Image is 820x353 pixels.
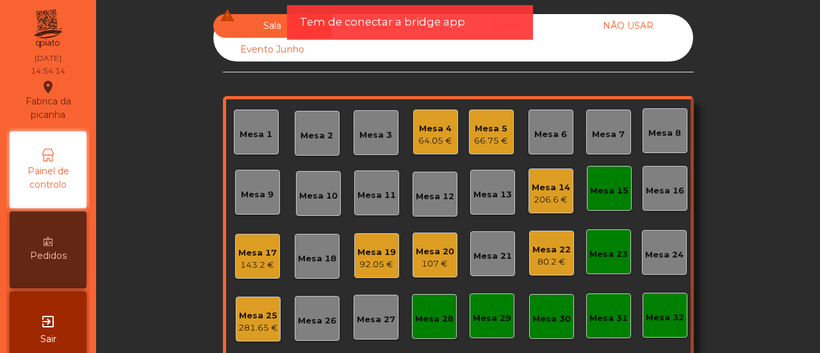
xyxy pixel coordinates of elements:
div: Mesa 25 [238,309,278,322]
div: Mesa 21 [473,250,512,263]
div: Mesa 13 [473,188,512,201]
div: Mesa 24 [645,249,684,261]
div: Mesa 12 [416,190,454,203]
div: Mesa 14 [532,181,570,194]
div: 92.05 € [357,258,396,271]
div: Mesa 5 [474,122,508,135]
div: Mesa 2 [300,129,333,142]
div: 107 € [416,258,454,270]
div: Evento Junho [213,38,332,62]
div: 80.2 € [532,256,571,268]
div: Mesa 18 [298,252,336,265]
div: Mesa 26 [298,315,336,327]
div: Mesa 30 [532,313,571,325]
div: Mesa 27 [357,313,395,326]
div: Mesa 1 [240,128,272,141]
div: 64.05 € [418,135,452,147]
span: Pedidos [30,249,67,263]
div: Mesa 32 [646,311,684,324]
div: Fabrica da picanha [10,79,86,122]
div: Mesa 16 [646,185,684,197]
div: 66.75 € [474,135,508,147]
div: Mesa 8 [648,127,681,140]
div: Mesa 15 [590,185,628,197]
div: 206.6 € [532,193,570,206]
div: Mesa 20 [416,245,454,258]
i: warning [220,8,235,23]
i: location_on [40,79,56,95]
span: Sair [40,332,56,346]
div: Mesa 23 [589,248,628,261]
div: [DATE] [35,53,61,64]
div: 14:54:14 [31,65,65,77]
div: Mesa 4 [418,122,452,135]
div: Mesa 7 [592,128,625,141]
div: Mesa 29 [473,312,511,325]
div: 281.65 € [238,322,278,334]
div: Mesa 19 [357,246,396,259]
div: Sala [213,14,332,38]
div: Mesa 28 [415,313,454,325]
div: NÃO USAR [569,14,687,38]
div: 143.2 € [238,259,277,272]
div: Mesa 6 [534,128,567,141]
div: Mesa 10 [299,190,338,202]
i: exit_to_app [40,314,56,329]
span: Tem de conectar a bridge app [300,14,465,30]
div: Mesa 31 [589,312,628,325]
div: Mesa 9 [241,188,274,201]
div: Mesa 17 [238,247,277,259]
div: Mesa 3 [359,129,392,142]
span: Painel de controlo [13,165,83,192]
div: Mesa 22 [532,243,571,256]
div: Mesa 11 [357,189,396,202]
img: qpiato [32,6,63,51]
